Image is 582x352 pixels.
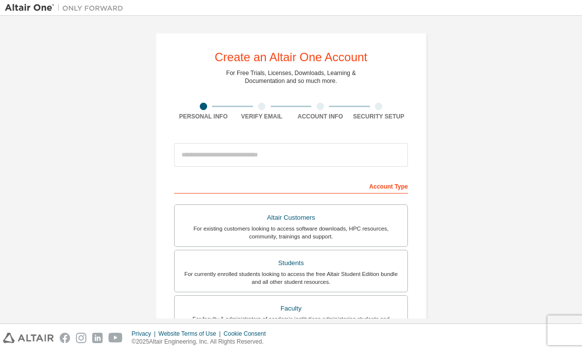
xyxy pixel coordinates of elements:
img: facebook.svg [60,333,70,343]
img: linkedin.svg [92,333,103,343]
div: Privacy [132,330,158,338]
div: Personal Info [174,113,233,120]
div: For currently enrolled students looking to access the free Altair Student Edition bundle and all ... [181,270,401,286]
div: Account Info [291,113,350,120]
div: For existing customers looking to access software downloads, HPC resources, community, trainings ... [181,225,401,240]
div: For faculty & administrators of academic institutions administering students and accessing softwa... [181,315,401,331]
div: Verify Email [233,113,291,120]
div: Security Setup [350,113,408,120]
img: youtube.svg [109,333,123,343]
div: Students [181,256,401,270]
p: © 2025 Altair Engineering, Inc. All Rights Reserved. [132,338,272,346]
img: altair_logo.svg [3,333,54,343]
div: Cookie Consent [223,330,271,338]
div: Website Terms of Use [158,330,223,338]
div: Create an Altair One Account [215,51,367,63]
div: For Free Trials, Licenses, Downloads, Learning & Documentation and so much more. [226,69,356,85]
img: Altair One [5,3,128,13]
img: instagram.svg [76,333,86,343]
div: Faculty [181,302,401,315]
div: Altair Customers [181,211,401,225]
div: Account Type [174,178,408,194]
